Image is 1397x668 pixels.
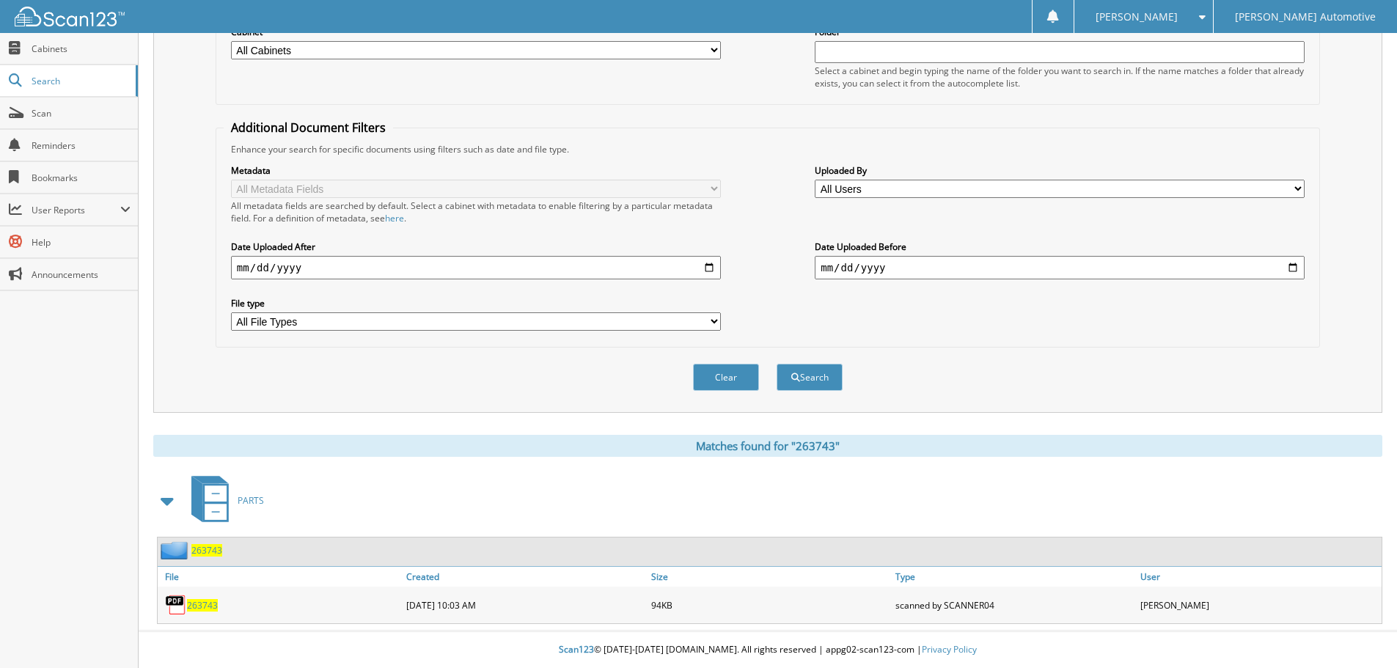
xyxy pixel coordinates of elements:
div: Select a cabinet and begin typing the name of the folder you want to search in. If the name match... [815,65,1305,89]
a: 263743 [187,599,218,612]
label: Uploaded By [815,164,1305,177]
button: Search [777,364,843,391]
a: File [158,567,403,587]
button: Clear [693,364,759,391]
div: All metadata fields are searched by default. Select a cabinet with metadata to enable filtering b... [231,199,721,224]
span: Scan [32,107,131,120]
img: PDF.png [165,594,187,616]
span: PARTS [238,494,264,507]
span: Scan123 [559,643,594,656]
a: User [1137,567,1382,587]
span: [PERSON_NAME] [1096,12,1178,21]
a: Size [648,567,892,587]
label: Date Uploaded After [231,241,721,253]
div: Enhance your search for specific documents using filters such as date and file type. [224,143,1312,155]
div: [PERSON_NAME] [1137,590,1382,620]
a: Privacy Policy [922,643,977,656]
a: Created [403,567,648,587]
label: Metadata [231,164,721,177]
span: Announcements [32,268,131,281]
span: Bookmarks [32,172,131,184]
div: 94KB [648,590,892,620]
img: scan123-logo-white.svg [15,7,125,26]
span: Search [32,75,128,87]
span: Reminders [32,139,131,152]
a: PARTS [183,471,264,529]
div: © [DATE]-[DATE] [DOMAIN_NAME]. All rights reserved | appg02-scan123-com | [139,632,1397,668]
label: Date Uploaded Before [815,241,1305,253]
a: here [385,212,404,224]
span: Help [32,236,131,249]
a: 263743 [191,544,222,557]
input: start [231,256,721,279]
span: Cabinets [32,43,131,55]
span: [PERSON_NAME] Automotive [1235,12,1376,21]
img: folder2.png [161,541,191,559]
div: Matches found for "263743" [153,435,1382,457]
iframe: Chat Widget [1324,598,1397,668]
input: end [815,256,1305,279]
span: User Reports [32,204,120,216]
legend: Additional Document Filters [224,120,393,136]
div: scanned by SCANNER04 [892,590,1137,620]
label: File type [231,297,721,309]
div: [DATE] 10:03 AM [403,590,648,620]
a: Type [892,567,1137,587]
